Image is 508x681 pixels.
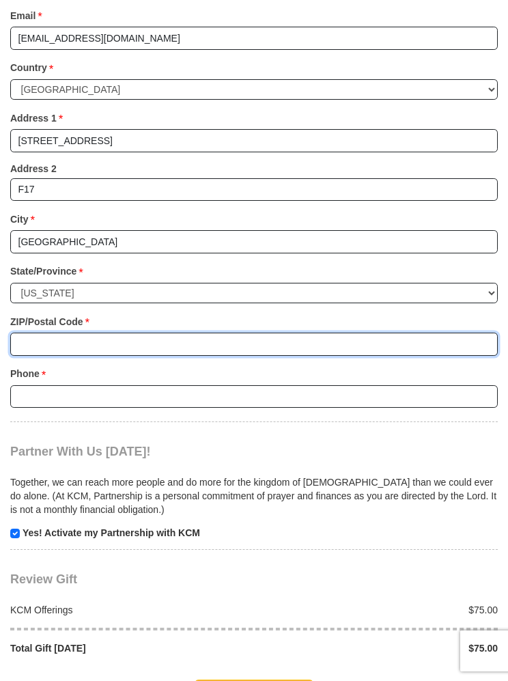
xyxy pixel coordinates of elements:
[10,262,76,281] strong: State/Province
[23,527,200,538] strong: Yes! Activate my Partnership with KCM
[10,210,28,229] strong: City
[3,641,255,655] div: Total Gift [DATE]
[10,58,47,77] strong: Country
[10,6,36,25] strong: Email
[10,159,57,178] strong: Address 2
[254,603,505,617] div: $75.00
[10,312,83,331] strong: ZIP/Postal Code
[10,364,40,383] strong: Phone
[10,475,498,516] p: Together, we can reach more people and do more for the kingdom of [DEMOGRAPHIC_DATA] than we coul...
[10,109,57,128] strong: Address 1
[254,641,505,655] div: $75.00
[10,445,151,458] span: Partner With Us [DATE]!
[10,572,77,586] span: Review Gift
[3,603,255,617] div: KCM Offerings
